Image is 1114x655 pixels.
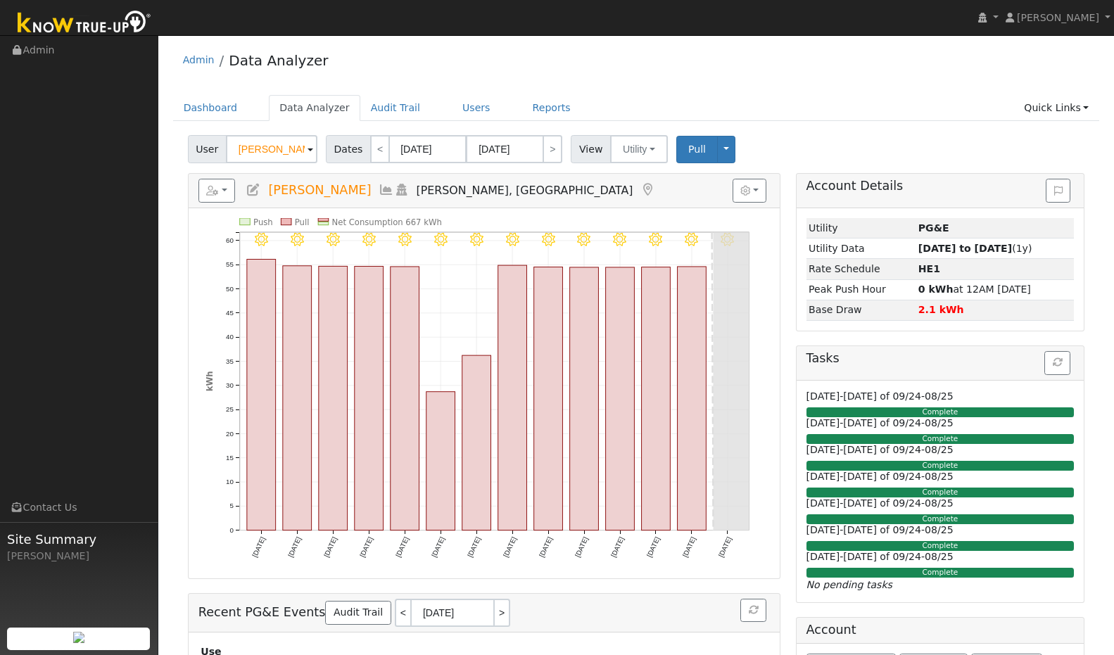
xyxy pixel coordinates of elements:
strong: [DATE] to [DATE] [918,243,1012,254]
span: User [188,135,227,163]
text: 20 [226,430,234,438]
a: Edit User (36593) [246,183,261,197]
div: Complete [806,461,1075,471]
text: 10 [226,478,234,486]
button: Issue History [1046,179,1070,203]
a: Data Analyzer [269,95,360,121]
i: 8/25 - Clear [470,233,483,246]
span: View [571,135,611,163]
a: Audit Trail [325,601,391,625]
i: 8/24 - MostlyClear [434,233,448,246]
a: Users [452,95,501,121]
a: Data Analyzer [229,52,328,69]
div: Complete [806,407,1075,417]
span: [PERSON_NAME], [GEOGRAPHIC_DATA] [417,184,633,197]
td: Peak Push Hour [806,279,916,300]
i: 8/20 - Clear [291,233,304,246]
text: 35 [226,357,234,365]
a: > [495,599,510,627]
span: [PERSON_NAME] [268,183,371,197]
text: [DATE] [322,535,338,559]
i: 8/27 - Clear [542,233,555,246]
text: [DATE] [430,535,446,559]
text: 60 [226,236,234,244]
strong: 2.1 kWh [918,304,964,315]
button: Utility [610,135,668,163]
text: kWh [204,371,214,392]
text: [DATE] [609,535,626,559]
span: Dates [326,135,371,163]
h5: Tasks [806,351,1075,366]
a: < [395,599,410,627]
text: 5 [229,502,233,510]
a: Quick Links [1013,95,1099,121]
div: Complete [806,541,1075,551]
text: [DATE] [502,535,518,559]
img: Know True-Up [11,8,158,39]
td: Base Draw [806,300,916,320]
a: Audit Trail [360,95,431,121]
text: [DATE] [681,535,697,559]
h6: [DATE]-[DATE] of 09/24-08/25 [806,497,1075,509]
button: Refresh [740,599,766,623]
strong: 0 kWh [918,284,954,295]
h5: Account [806,623,856,637]
a: Login As (last Never) [394,183,410,197]
strong: ID: 17245017, authorized: 09/02/25 [918,222,949,234]
text: 55 [226,261,234,269]
a: Multi-Series Graph [379,183,394,197]
span: Site Summary [7,530,151,549]
td: Utility Data [806,239,916,259]
i: 8/29 - Clear [614,233,627,246]
text: 45 [226,309,234,317]
text: [DATE] [394,535,410,559]
text: 15 [226,454,234,462]
h5: Recent PG&E Events [198,599,771,627]
td: Rate Schedule [806,259,916,279]
a: Reports [522,95,581,121]
i: 8/30 - Clear [650,233,663,246]
rect: onclick="" [355,267,384,530]
rect: onclick="" [642,267,671,530]
div: Complete [806,514,1075,524]
rect: onclick="" [678,267,707,530]
text: 30 [226,381,234,389]
h6: [DATE]-[DATE] of 09/24-08/25 [806,551,1075,563]
i: 8/22 - MostlyClear [362,233,376,246]
div: Complete [806,434,1075,444]
text: [DATE] [574,535,590,559]
i: No pending tasks [806,579,892,590]
a: Admin [183,54,215,65]
td: at 12AM [DATE] [916,279,1074,300]
i: 8/19 - Clear [255,233,268,246]
rect: onclick="" [247,260,276,530]
div: Complete [806,488,1075,497]
i: 8/26 - Clear [506,233,519,246]
text: [DATE] [251,535,267,559]
text: 0 [229,526,234,534]
h6: [DATE]-[DATE] of 09/24-08/25 [806,524,1075,536]
i: 8/21 - MostlyClear [327,233,340,246]
img: retrieve [73,632,84,643]
a: < [370,135,390,163]
h6: [DATE]-[DATE] of 09/24-08/25 [806,417,1075,429]
div: Complete [806,568,1075,578]
rect: onclick="" [462,355,491,530]
rect: onclick="" [319,267,348,531]
button: Refresh [1044,351,1070,375]
text: [DATE] [717,535,733,559]
h5: Account Details [806,179,1075,193]
a: Map [640,183,655,197]
rect: onclick="" [283,266,312,530]
td: Utility [806,218,916,239]
text: [DATE] [538,535,554,559]
text: [DATE] [286,535,303,559]
input: Select a User [226,135,317,163]
rect: onclick="" [426,392,455,530]
rect: onclick="" [498,265,527,530]
text: [DATE] [466,535,482,559]
text: Push [253,217,273,227]
a: Dashboard [173,95,248,121]
text: 50 [226,285,234,293]
text: 25 [226,406,234,414]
